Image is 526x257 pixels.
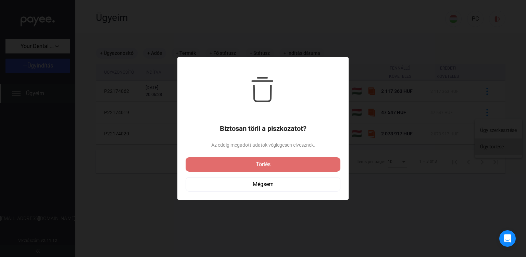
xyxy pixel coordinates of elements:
button: Törlés [186,157,340,172]
img: trash-black [251,77,276,102]
div: Törlés [188,160,338,169]
div: Mégsem [188,180,338,188]
h1: Biztosan törli a piszkozatot? [186,124,340,133]
div: Open Intercom Messenger [499,230,516,247]
button: Mégsem [186,177,340,192]
span: Az eddig megadott adatok véglegesen elvesznek. [186,141,340,149]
